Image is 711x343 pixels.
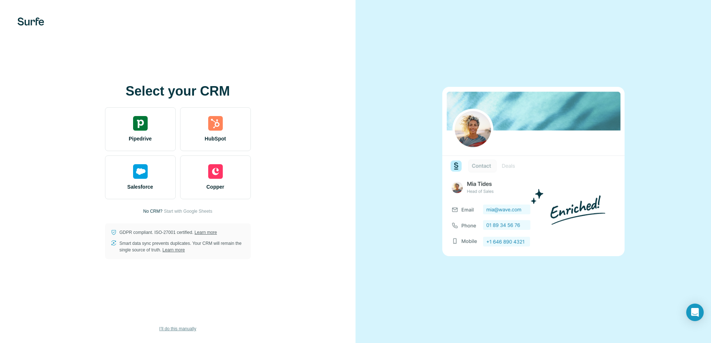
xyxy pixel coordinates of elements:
[120,240,245,253] p: Smart data sync prevents duplicates. Your CRM will remain the single source of truth.
[163,247,185,253] a: Learn more
[105,84,251,99] h1: Select your CRM
[159,325,196,332] span: I’ll do this manually
[205,135,226,142] span: HubSpot
[127,183,153,190] span: Salesforce
[208,164,223,179] img: copper's logo
[143,208,163,215] p: No CRM?
[129,135,152,142] span: Pipedrive
[133,116,148,131] img: pipedrive's logo
[195,230,217,235] a: Learn more
[208,116,223,131] img: hubspot's logo
[18,18,44,26] img: Surfe's logo
[120,229,217,236] p: GDPR compliant. ISO-27001 certified.
[164,208,212,215] button: Start with Google Sheets
[206,183,224,190] span: Copper
[442,87,625,256] img: none image
[686,304,704,321] div: Open Intercom Messenger
[154,323,201,334] button: I’ll do this manually
[133,164,148,179] img: salesforce's logo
